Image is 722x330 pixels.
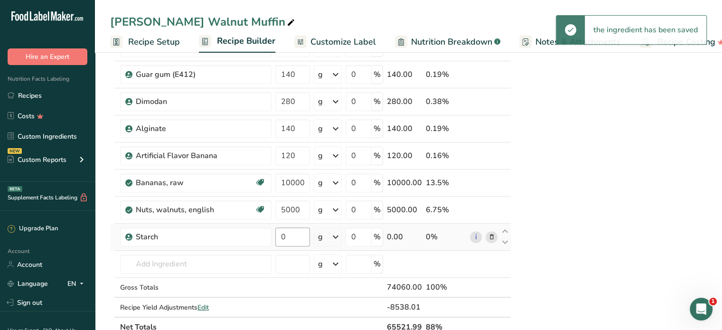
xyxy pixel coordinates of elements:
[318,204,323,216] div: g
[136,177,254,189] div: Bananas, raw
[318,69,323,80] div: g
[585,16,706,44] div: the ingredient has been saved
[8,224,58,234] div: Upgrade Plan
[426,231,466,243] div: 0%
[110,13,297,30] div: [PERSON_NAME] Walnut Muffin
[426,204,466,216] div: 6.75%
[519,31,620,53] a: Notes & Attachments
[411,36,492,48] span: Nutrition Breakdown
[318,96,323,107] div: g
[136,96,254,107] div: Dimodan
[387,302,422,313] div: -8538.01
[67,278,87,289] div: EN
[8,275,48,292] a: Language
[136,204,254,216] div: Nuts, walnuts, english
[120,283,272,292] div: Gross Totals
[426,150,466,161] div: 0.16%
[387,231,422,243] div: 0.00
[387,150,422,161] div: 120.00
[197,303,209,312] span: Edit
[110,31,180,53] a: Recipe Setup
[318,150,323,161] div: g
[387,177,422,189] div: 10000.00
[709,298,717,305] span: 1
[395,31,500,53] a: Nutrition Breakdown
[387,96,422,107] div: 280.00
[470,231,482,243] a: i
[318,231,323,243] div: g
[318,258,323,270] div: g
[8,186,22,192] div: BETA
[120,302,272,312] div: Recipe Yield Adjustments
[310,36,376,48] span: Customize Label
[136,231,254,243] div: Starch
[318,177,323,189] div: g
[387,204,422,216] div: 5000.00
[217,35,275,47] span: Recipe Builder
[690,298,713,321] iframe: Intercom live chat
[136,123,254,134] div: Alginate
[387,123,422,134] div: 140.00
[8,155,66,165] div: Custom Reports
[426,282,466,293] div: 100%
[426,177,466,189] div: 13.5%
[318,123,323,134] div: g
[387,282,422,293] div: 74060.00
[136,69,254,80] div: Guar gum (E412)
[535,36,620,48] span: Notes & Attachments
[426,69,466,80] div: 0.19%
[120,255,272,273] input: Add Ingredient
[426,123,466,134] div: 0.19%
[426,96,466,107] div: 0.38%
[387,69,422,80] div: 140.00
[199,30,275,53] a: Recipe Builder
[294,31,376,53] a: Customize Label
[8,148,22,154] div: NEW
[8,48,87,65] button: Hire an Expert
[128,36,180,48] span: Recipe Setup
[136,150,254,161] div: Artificial Flavor Banana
